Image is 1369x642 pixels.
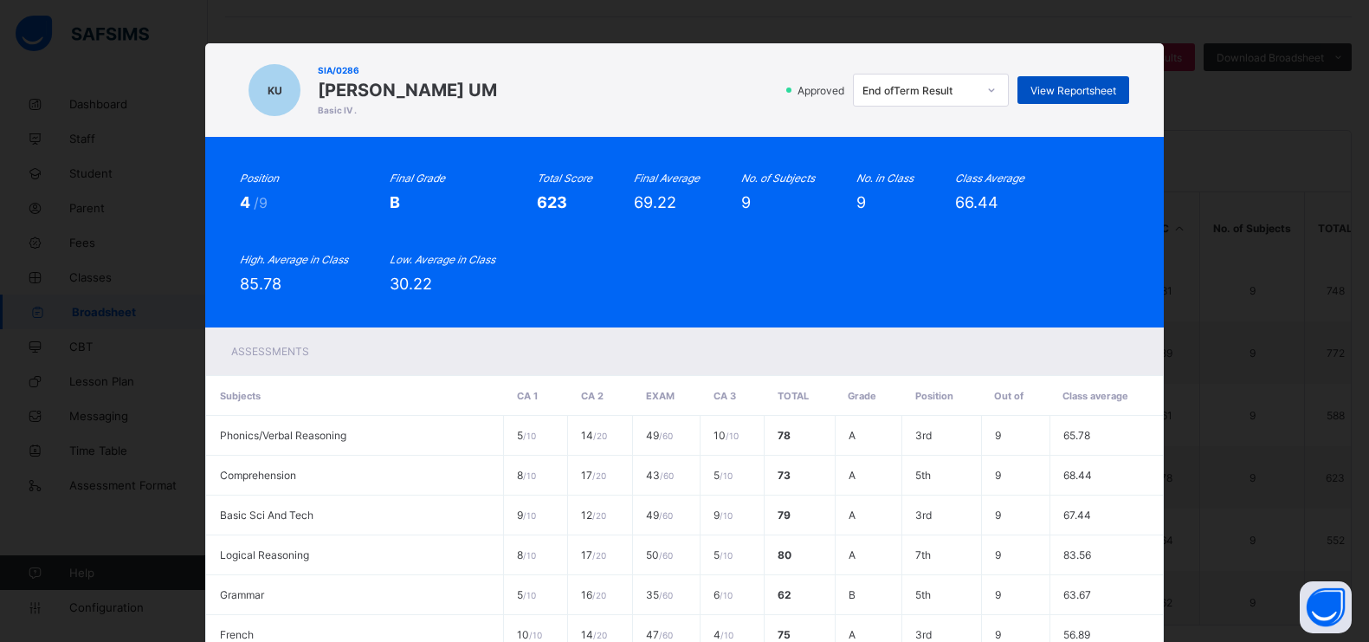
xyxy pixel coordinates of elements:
[523,510,536,521] span: / 10
[517,588,536,601] span: 5
[778,588,791,601] span: 62
[240,275,281,293] span: 85.78
[1300,581,1352,633] button: Open asap
[318,65,497,75] span: SIA/0286
[220,390,261,402] span: Subjects
[726,431,739,441] span: / 10
[390,275,432,293] span: 30.22
[856,193,866,211] span: 9
[915,588,931,601] span: 5th
[1063,548,1091,561] span: 83.56
[1030,84,1116,97] span: View Reportsheet
[849,548,856,561] span: A
[1063,429,1090,442] span: 65.78
[849,588,856,601] span: B
[592,510,606,521] span: / 20
[593,431,607,441] span: / 20
[714,429,739,442] span: 10
[915,390,953,402] span: Position
[995,548,1001,561] span: 9
[240,193,254,211] span: 4
[517,628,542,641] span: 10
[581,390,604,402] span: CA 2
[581,469,606,482] span: 17
[646,509,673,522] span: 49
[720,630,733,640] span: / 10
[581,628,607,641] span: 14
[537,193,567,211] span: 623
[646,548,673,561] span: 50
[849,429,856,442] span: A
[231,345,309,358] span: Assessments
[529,630,542,640] span: / 10
[581,548,606,561] span: 17
[646,390,675,402] span: EXAM
[741,193,751,211] span: 9
[1062,390,1128,402] span: Class average
[390,172,445,185] i: Final Grade
[796,84,849,97] span: Approved
[778,429,791,442] span: 78
[955,193,998,211] span: 66.44
[517,548,536,561] span: 8
[318,105,497,115] span: Basic IV .
[955,172,1024,185] i: Class Average
[1063,588,1091,601] span: 63.67
[778,469,791,482] span: 73
[581,429,607,442] span: 14
[915,628,932,641] span: 3rd
[523,431,536,441] span: / 10
[390,193,400,211] span: B
[714,469,733,482] span: 5
[634,193,676,211] span: 69.22
[720,470,733,481] span: / 10
[995,628,1001,641] span: 9
[240,172,279,185] i: Position
[778,628,791,641] span: 75
[581,588,606,601] span: 16
[240,253,348,266] i: High. Average in Class
[220,509,313,522] span: Basic Sci And Tech
[714,390,736,402] span: CA 3
[915,548,931,561] span: 7th
[778,509,791,522] span: 79
[741,172,815,185] i: No. of Subjects
[915,469,931,482] span: 5th
[254,194,268,211] span: /9
[517,469,536,482] span: 8
[1063,628,1090,641] span: 56.89
[659,431,673,441] span: / 60
[646,628,673,641] span: 47
[659,590,673,600] span: / 60
[714,628,733,641] span: 4
[517,390,538,402] span: CA 1
[995,429,1001,442] span: 9
[593,630,607,640] span: / 20
[915,509,932,522] span: 3rd
[714,509,733,522] span: 9
[220,548,309,561] span: Logical Reasoning
[862,84,977,97] div: End ofTerm Result
[581,509,606,522] span: 12
[220,588,264,601] span: Grammar
[268,84,282,97] span: KU
[646,429,673,442] span: 49
[592,590,606,600] span: / 20
[659,550,673,561] span: / 60
[646,469,674,482] span: 43
[778,548,791,561] span: 80
[659,510,673,521] span: / 60
[318,80,497,101] span: [PERSON_NAME] UM
[646,588,673,601] span: 35
[720,550,733,561] span: / 10
[778,390,809,402] span: Total
[995,469,1001,482] span: 9
[660,470,674,481] span: / 60
[995,588,1001,601] span: 9
[390,253,495,266] i: Low. Average in Class
[659,630,673,640] span: / 60
[848,390,876,402] span: Grade
[849,628,856,641] span: A
[849,469,856,482] span: A
[592,550,606,561] span: / 20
